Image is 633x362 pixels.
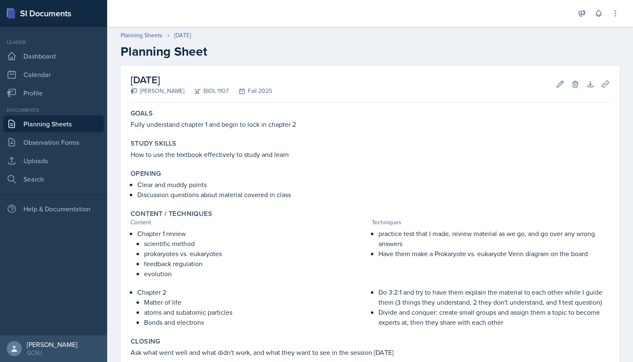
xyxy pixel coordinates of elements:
[378,307,610,327] p: Divide and conquer: create small groups and assign them a topic to become experts at, then they s...
[378,287,610,307] p: Do 3:2:1 and try to have them explain the material to each other while I guide them (3 things the...
[3,39,104,46] div: Leader
[137,180,610,190] p: Clear and muddy points
[3,106,104,114] div: Documents
[137,287,368,297] p: Chapter 2
[174,31,191,40] div: [DATE]
[131,139,177,148] label: Study Skills
[3,85,104,101] a: Profile
[131,210,212,218] label: Content / Techniques
[3,116,104,132] a: Planning Sheets
[144,239,368,249] p: scientific method
[121,31,162,40] a: Planning Sheets
[137,228,368,239] p: Chapter 1 review
[144,307,368,317] p: atoms and subatomic particles
[131,337,160,346] label: Closing
[131,218,368,227] div: Content
[144,259,368,269] p: feedback regulation
[372,218,610,227] div: Techniques
[144,249,368,259] p: prokaryotes vs. eukaryotes
[27,349,77,357] div: GCSU
[131,347,610,357] p: Ask what went well and what didn't work, and what they want to see in the session [DATE]
[378,228,610,249] p: practice test that I made, review material as we go, and go over any wrong answers
[131,149,610,159] p: How to use the textbook effectively to study and learn
[131,72,272,87] h2: [DATE]
[131,169,161,178] label: Opening
[3,171,104,187] a: Search
[121,44,620,59] h2: Planning Sheet
[131,87,184,95] div: [PERSON_NAME]
[144,317,368,327] p: Bonds and electrons
[3,48,104,64] a: Dashboard
[144,297,368,307] p: Matter of life
[229,87,272,95] div: Fall 2025
[3,134,104,151] a: Observation Forms
[131,109,153,118] label: Goals
[131,119,610,129] p: Fully understand chapter 1 and begin to lock in chapter 2
[3,152,104,169] a: Uploads
[144,269,368,279] p: evolution
[378,249,610,259] p: Have them make a Prokaryote vs. eukaryote Venn diagram on the board
[184,87,229,95] div: BIOL 1107
[3,66,104,83] a: Calendar
[3,200,104,217] div: Help & Documentation
[27,340,77,349] div: [PERSON_NAME]
[137,190,610,200] p: Discussion questions about material covered in class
